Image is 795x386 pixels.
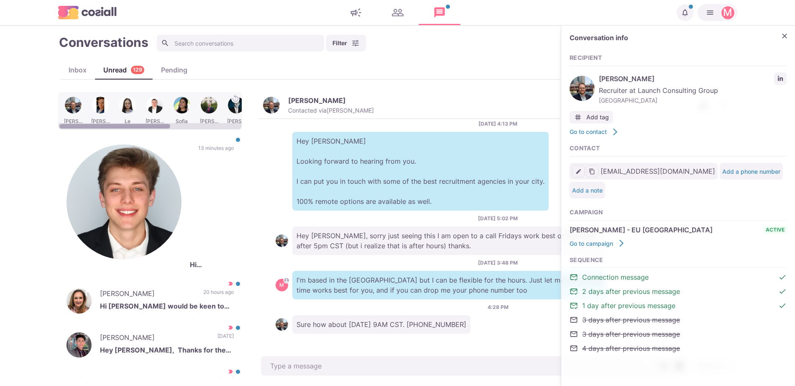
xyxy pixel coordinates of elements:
button: Notifications [677,4,693,21]
p: 13 minutes ago [198,144,234,260]
p: [DATE] [217,332,234,345]
p: Hey [PERSON_NAME], sorry just seeing this I am open to a call Fridays work best or can chat after... [292,226,606,255]
span: 2 days after previous message [582,286,680,296]
button: Add a phone number [722,168,780,175]
p: 4:28 PM [488,304,509,311]
div: Pending [153,65,196,75]
img: Matt Vasquez [66,332,92,358]
a: Go to campaign [570,239,626,247]
p: Sure how about [DATE] 9AM CST. [PHONE_NUMBER] [292,315,470,334]
button: Copy [586,165,598,178]
a: LinkedIn profile link [774,72,787,85]
span: [PERSON_NAME] [599,74,770,84]
button: Add a note [572,187,603,194]
p: 129 [133,66,142,74]
h3: Recipient [570,54,787,62]
p: [PERSON_NAME] [100,288,195,301]
h1: Conversations [59,35,148,50]
p: Hey [PERSON_NAME] Looking forward to hearing from you. I can put you in touch with some of the be... [292,132,549,211]
p: Contacted via [PERSON_NAME] [288,107,374,114]
p: 20 hours ago [203,288,234,301]
span: 4 days after previous message [582,343,680,353]
textarea: To enrich screen reader interactions, please activate Accessibility in Grammarly extension settings [261,356,690,376]
p: [DATE] 5:02 PM [478,215,518,222]
span: 3 days after previous message [582,315,680,325]
img: Luke Frank [66,144,181,260]
input: Search conversations [157,35,324,51]
p: [DATE] 4:13 PM [478,120,517,128]
img: Brennan Stieber [276,234,288,247]
p: I'm based in the [GEOGRAPHIC_DATA] but I can be flexible for the hours. Just let me know what tim... [292,271,606,299]
p: [PERSON_NAME] [288,96,346,105]
img: logo [58,6,117,19]
p: Hi [PERSON_NAME] would be keen to have a call with you. Are you free [DATE]? [PERSON_NAME] [100,301,234,314]
div: Martin [279,283,284,288]
span: [GEOGRAPHIC_DATA] [599,96,787,105]
button: Filter [326,35,366,51]
span: Connection message [582,272,649,282]
span: [EMAIL_ADDRESS][DOMAIN_NAME] [601,166,715,176]
span: 1 day after previous message [582,301,675,311]
p: [DATE] 3:48 PM [478,259,518,267]
div: Martin [723,8,732,18]
button: Martin [698,4,737,21]
h3: Campaign [570,209,787,216]
button: Edit [572,165,585,178]
img: Geraldine Morgan [66,288,92,314]
h3: Contact [570,145,787,152]
img: Brennan Stieber [263,97,280,113]
span: [PERSON_NAME] - EU [GEOGRAPHIC_DATA] [570,225,713,235]
p: [PERSON_NAME] [100,332,209,345]
span: 3 days after previous message [582,329,680,339]
button: Add tag [570,111,613,124]
h3: Sequence [570,257,787,264]
div: Inbox [60,65,95,75]
p: Hi [PERSON_NAME], I appreciate you reaching out, but I’m not interested at the moment. Things are... [190,260,234,270]
button: Brennan Stieber[PERSON_NAME]Contacted via[PERSON_NAME] [263,96,374,114]
div: Unread [95,65,153,75]
img: Brennan Stieber [276,318,288,331]
a: Go to contact [570,128,619,136]
h2: Conversation info [570,34,774,42]
p: Hey [PERSON_NAME], Thanks for the outreach I am happy to stay connected currently havent put too ... [100,345,234,358]
button: Close [778,30,791,42]
img: Brennan Stieber [570,76,595,101]
span: Recruiter at Launch Consulting Group [599,85,787,95]
svg: avatar [284,278,289,283]
span: active [764,226,787,234]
